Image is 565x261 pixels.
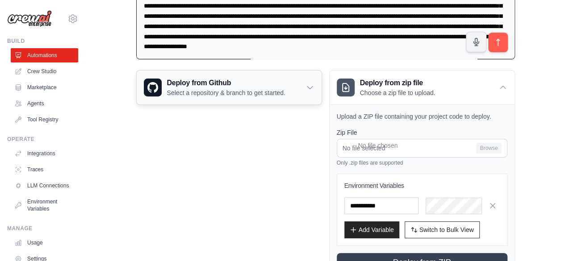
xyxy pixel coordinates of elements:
[360,88,435,97] p: Choose a zip file to upload.
[11,162,78,177] a: Traces
[337,159,507,166] p: Only .zip files are supported
[11,236,78,250] a: Usage
[337,112,507,121] p: Upload a ZIP file containing your project code to deploy.
[7,136,78,143] div: Operate
[337,128,507,137] label: Zip File
[360,78,435,88] h3: Deploy from zip file
[405,221,480,238] button: Switch to Bulk View
[11,64,78,79] a: Crew Studio
[7,225,78,232] div: Manage
[419,225,474,234] span: Switch to Bulk View
[11,80,78,95] a: Marketplace
[11,48,78,62] a: Automations
[11,178,78,193] a: LLM Connections
[7,10,52,27] img: Logo
[11,195,78,216] a: Environment Variables
[344,181,500,190] h3: Environment Variables
[337,139,507,157] input: No file selected Browse
[167,78,285,88] h3: Deploy from Github
[520,218,565,261] iframe: Chat Widget
[167,88,285,97] p: Select a repository & branch to get started.
[7,37,78,45] div: Build
[11,96,78,111] a: Agents
[11,112,78,127] a: Tool Registry
[344,221,399,238] button: Add Variable
[11,146,78,161] a: Integrations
